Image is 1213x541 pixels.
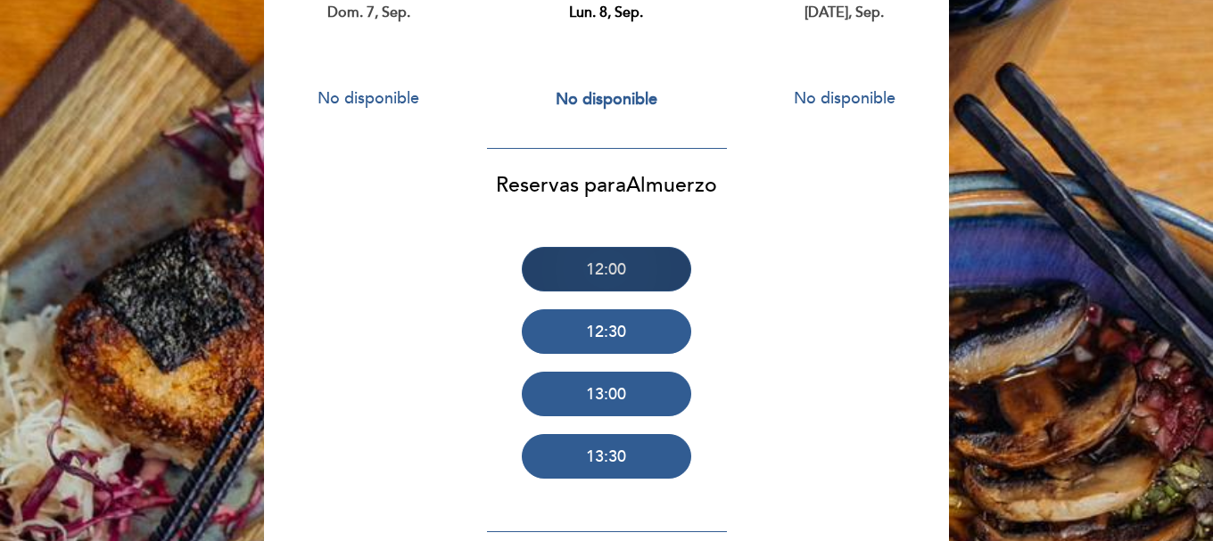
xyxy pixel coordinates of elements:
div: lun. 8, sep. [501,3,713,23]
button: No disponible [284,76,453,120]
button: No disponible [522,77,691,121]
button: 13:00 [522,372,691,416]
div: dom. 7, sep. [263,3,474,23]
button: 12:30 [522,309,691,354]
button: 12:00 [522,247,691,291]
button: No disponible [760,76,929,120]
div: [DATE], sep. [739,3,950,23]
div: Reservas para [263,171,950,201]
span: Almuerzo [626,173,717,198]
span: No disponible [556,89,657,109]
button: 13:30 [522,434,691,479]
